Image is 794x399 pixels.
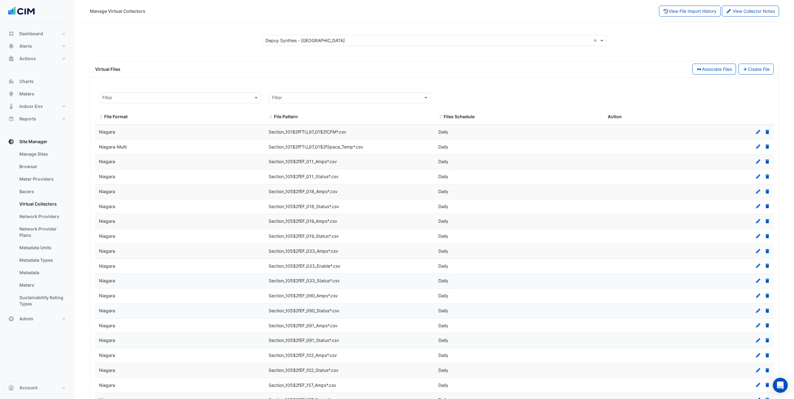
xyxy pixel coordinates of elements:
[5,382,70,394] button: Account
[265,307,435,314] div: Section_105$2fEF_090_Status*.csv
[435,158,604,165] div: Daily
[435,218,604,225] div: Daily
[8,91,14,97] app-icon: Meters
[99,263,115,269] span: Niagara
[765,382,770,388] a: Delete
[99,114,103,119] span: File Format
[99,293,115,298] span: Niagara
[765,278,770,283] a: Delete
[773,378,788,393] div: Open Intercom Messenger
[99,382,115,388] span: Niagara
[8,43,14,49] app-icon: Alerts
[765,248,770,254] a: Delete
[5,113,70,125] button: Reports
[755,353,761,358] a: Edit
[755,174,761,179] a: Edit
[14,148,70,160] a: Manage Sites
[8,56,14,62] app-icon: Actions
[265,233,435,240] div: Section_105$2fEF_019_Status*.csv
[738,64,774,75] button: Create File
[265,158,435,165] div: Section_105$2fEF_011_Amps*.csv
[14,160,70,173] a: Browser
[7,5,36,17] img: Company Logo
[692,64,736,75] button: Associate Files
[608,114,622,119] span: Action
[765,293,770,298] a: Delete
[435,173,604,180] div: Daily
[435,263,604,270] div: Daily
[99,189,115,194] span: Niagara
[274,114,298,119] span: File Pattern
[104,114,128,119] span: File Format
[755,189,761,194] a: Edit
[99,144,127,149] span: Niagara-Multi
[8,116,14,122] app-icon: Reports
[755,204,761,209] a: Edit
[435,307,604,314] div: Daily
[5,313,70,325] button: Admin
[99,367,115,373] span: Niagara
[733,8,775,14] span: View Collector Notes
[99,323,115,328] span: Niagara
[435,277,604,285] div: Daily
[14,210,70,223] a: Network Providers
[19,316,33,322] span: Admin
[765,353,770,358] a: Delete
[755,248,761,254] a: Edit
[435,382,604,389] div: Daily
[435,248,604,255] div: Daily
[99,338,115,343] span: Niagara
[265,263,435,270] div: Section_105$2fEF_033_Enable*.csv
[14,173,70,185] a: Meter Providers
[8,78,14,85] app-icon: Charts
[19,91,34,97] span: Meters
[435,188,604,195] div: Daily
[14,266,70,279] a: Metadata
[99,218,115,224] span: Niagara
[435,337,604,344] div: Daily
[765,174,770,179] a: Delete
[99,159,115,164] span: Niagara
[19,103,43,109] span: Indoor Env
[269,114,273,119] span: File Pattern
[435,292,604,299] div: Daily
[755,293,761,298] a: Edit
[99,248,115,254] span: Niagara
[444,114,475,119] span: Files Schedule
[265,203,435,210] div: Section_105$2fEF_018_Status*.csv
[755,278,761,283] a: Edit
[8,316,14,322] app-icon: Admin
[19,78,34,85] span: Charts
[19,385,37,391] span: Account
[5,148,70,313] div: Site Manager
[593,37,599,44] span: Clear
[8,103,14,109] app-icon: Indoor Env
[5,52,70,65] button: Actions
[265,322,435,329] div: Section_105$2fEF_091_Amps*.csv
[765,338,770,343] a: Delete
[755,367,761,373] a: Edit
[8,31,14,37] app-icon: Dashboard
[435,203,604,210] div: Daily
[5,40,70,52] button: Alerts
[265,277,435,285] div: Section_105$2fEF_033_Status*.csv
[99,353,115,358] span: Niagara
[5,27,70,40] button: Dashboard
[19,31,43,37] span: Dashboard
[99,308,115,313] span: Niagara
[99,233,115,239] span: Niagara
[765,159,770,164] a: Delete
[435,233,604,240] div: Daily
[765,308,770,313] a: Delete
[765,129,770,134] a: Delete
[659,6,721,17] button: View File Import History
[265,292,435,299] div: Section_105$2fEF_090_Amps*.csv
[265,144,435,151] div: Section_101$2fFTU_97_01$2fSpace_Temp*.csv
[19,56,36,62] span: Actions
[755,144,761,149] a: Edit
[755,382,761,388] a: Edit
[765,218,770,224] a: Delete
[90,8,145,14] div: Manage Virtual Collectors
[755,323,761,328] a: Edit
[5,100,70,113] button: Indoor Env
